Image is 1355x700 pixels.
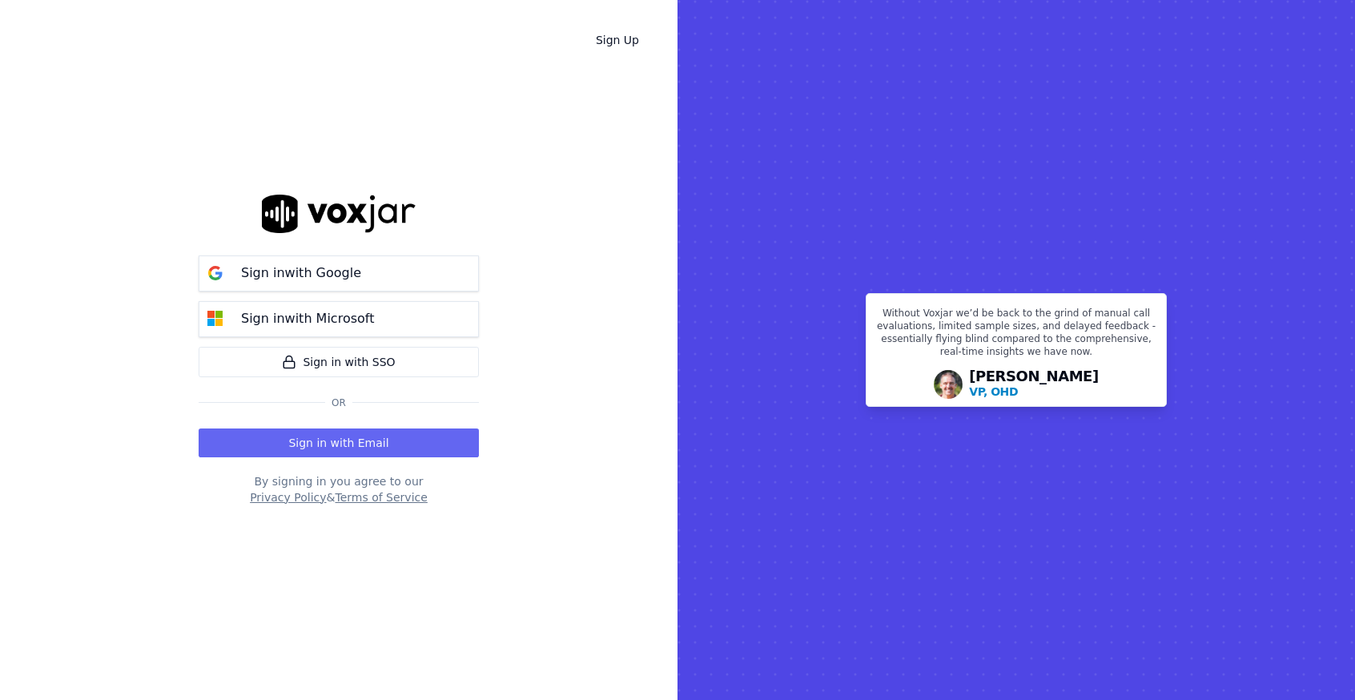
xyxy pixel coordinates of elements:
img: Avatar [934,370,963,399]
button: Sign inwith Microsoft [199,301,479,337]
button: Terms of Service [335,489,427,505]
a: Sign Up [583,26,652,54]
button: Sign inwith Google [199,255,479,292]
button: Privacy Policy [250,489,326,505]
img: logo [262,195,416,232]
img: microsoft Sign in button [199,303,231,335]
div: By signing in you agree to our & [199,473,479,505]
p: VP, OHD [969,384,1018,400]
a: Sign in with SSO [199,347,479,377]
p: Sign in with Microsoft [241,309,374,328]
div: [PERSON_NAME] [969,369,1099,400]
p: Without Voxjar we’d be back to the grind of manual call evaluations, limited sample sizes, and de... [876,307,1156,364]
button: Sign in with Email [199,428,479,457]
span: Or [325,396,352,409]
img: google Sign in button [199,257,231,289]
p: Sign in with Google [241,264,361,283]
